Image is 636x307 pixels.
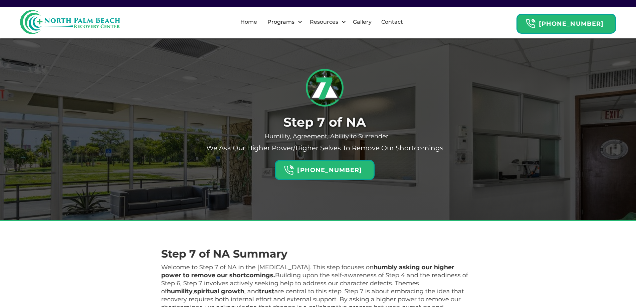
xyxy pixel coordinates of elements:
[349,11,376,33] a: Gallery
[275,157,374,180] a: Header Calendar Icons[PHONE_NUMBER]
[259,288,274,295] strong: trust
[297,166,362,174] strong: [PHONE_NUMBER]
[262,11,304,33] div: Programs
[161,264,454,279] strong: humbly asking our higher power to remove our shortcomings.
[377,11,407,33] a: Contact
[186,143,463,153] p: We ask our higher power/higher selves to remove our shortcomings
[308,18,340,26] div: Resources
[167,288,192,295] strong: humility
[525,18,536,29] img: Header Calendar Icons
[161,247,287,260] strong: Step 7 of NA Summary
[516,10,616,34] a: Header Calendar Icons[PHONE_NUMBER]
[194,288,244,295] strong: spiritual growth
[186,133,463,140] div: Humility, Agreement, Ability to Surrender
[186,115,463,130] h1: Step 7 of NA
[304,11,348,33] div: Resources
[284,165,294,175] img: Header Calendar Icons
[266,18,296,26] div: Programs
[539,20,604,27] strong: [PHONE_NUMBER]
[236,11,261,33] a: Home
